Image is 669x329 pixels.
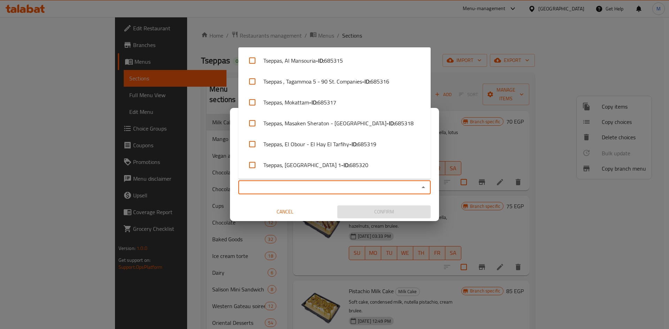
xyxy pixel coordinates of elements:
span: 685315 [324,56,343,65]
li: Tseppas , Tagammoa 5 - 90 St. Companies [238,71,431,92]
button: Cancel [238,205,332,218]
span: 685320 [349,161,368,169]
span: 685319 [357,140,376,148]
b: - ID: [309,98,317,107]
b: - ID: [341,161,349,169]
li: Tseppas, Mokattam [238,92,431,113]
li: Tseppas, Masaken Sheraton - [GEOGRAPHIC_DATA] [238,113,431,134]
b: - ID: [362,77,370,86]
span: 685316 [370,77,389,86]
li: Tseppas, El Obour - El Hay El Tarfihy [238,134,431,155]
b: - ID: [386,119,395,127]
span: Cancel [241,207,329,216]
span: 685317 [317,98,336,107]
span: 685318 [395,119,414,127]
li: Tseppas, [GEOGRAPHIC_DATA] 1 [238,155,431,175]
li: Tseppas, [DATE] - 1st District [238,175,431,196]
b: - ID: [349,140,357,148]
button: Close [418,182,428,192]
b: - ID: [316,56,324,65]
li: Tseppas, Al Mansouria [238,50,431,71]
